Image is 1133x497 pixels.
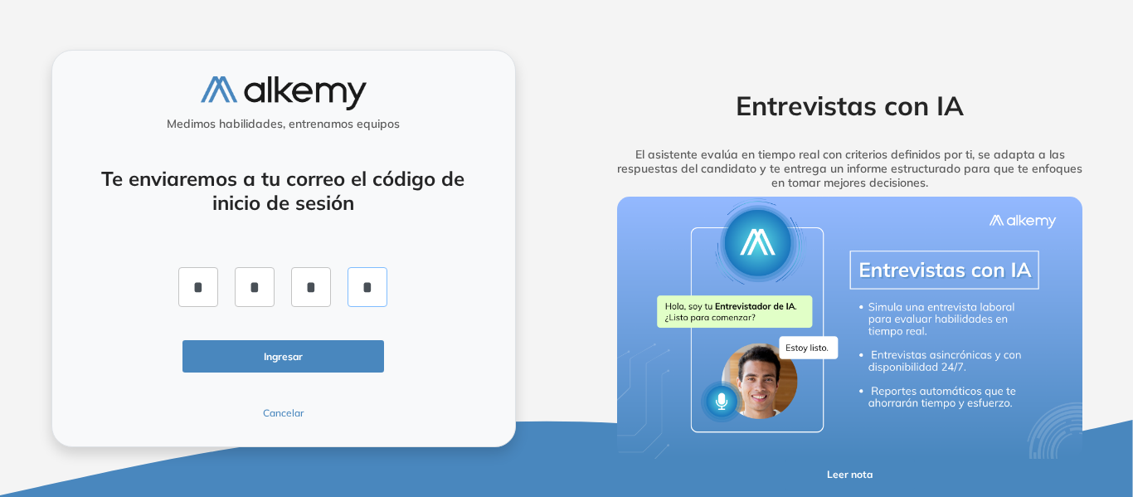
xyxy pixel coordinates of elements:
[785,459,915,491] button: Leer nota
[201,76,367,110] img: logo-alkemy
[834,305,1133,497] div: Widget de chat
[834,305,1133,497] iframe: Chat Widget
[591,148,1109,189] h5: El asistente evalúa en tiempo real con criterios definidos por ti, se adapta a las respuestas del...
[182,340,385,373] button: Ingresar
[96,167,471,215] h4: Te enviaremos a tu correo el código de inicio de sesión
[59,117,508,131] h5: Medimos habilidades, entrenamos equipos
[182,406,385,421] button: Cancelar
[591,90,1109,121] h2: Entrevistas con IA
[617,197,1083,459] img: img-more-info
